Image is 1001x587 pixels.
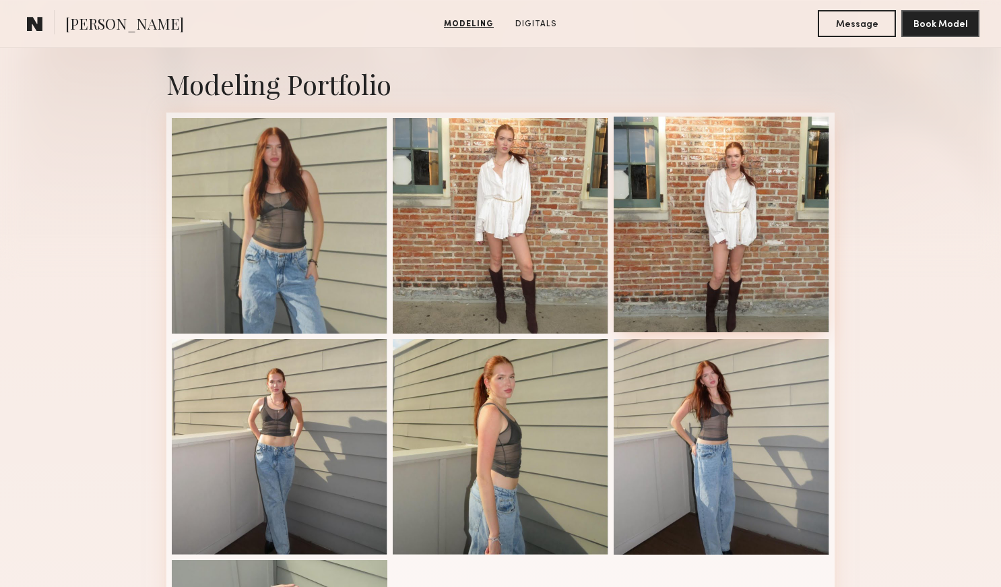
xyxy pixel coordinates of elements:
[818,10,896,37] button: Message
[901,10,979,37] button: Book Model
[901,18,979,29] a: Book Model
[65,13,184,37] span: [PERSON_NAME]
[510,18,562,30] a: Digitals
[166,66,835,102] div: Modeling Portfolio
[439,18,499,30] a: Modeling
